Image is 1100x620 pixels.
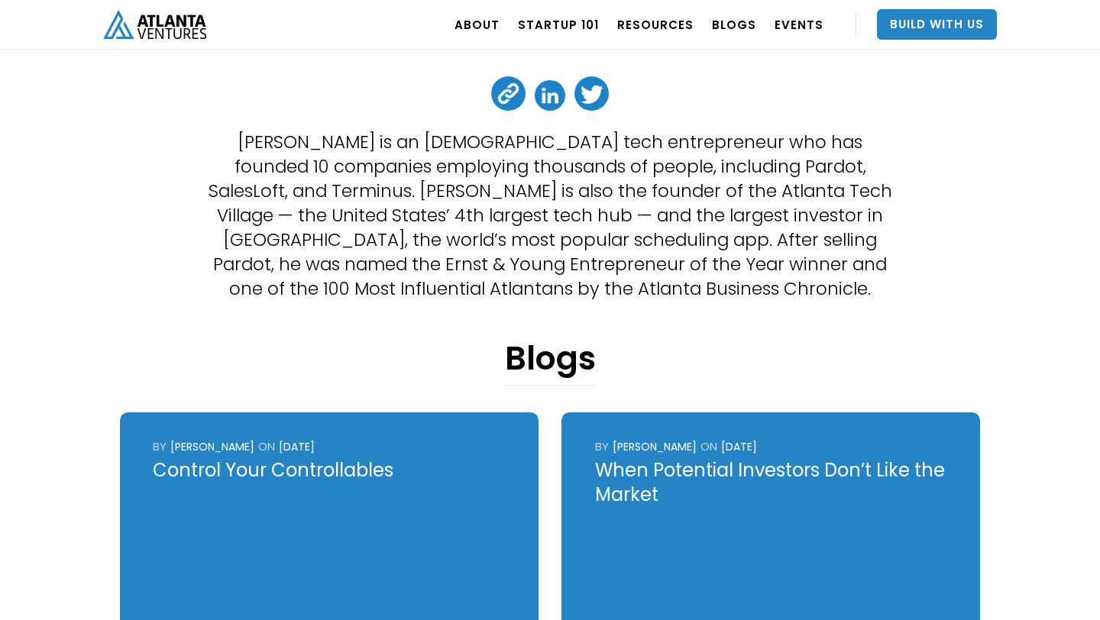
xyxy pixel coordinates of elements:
[153,439,167,454] div: by
[721,439,757,454] div: [DATE]
[505,339,596,386] h1: Blogs
[170,439,254,454] div: [PERSON_NAME]
[153,458,505,483] div: Control Your Controllables
[700,439,717,454] div: ON
[258,439,275,454] div: ON
[877,9,997,40] a: Build With Us
[511,25,590,53] h2: Partner
[455,3,500,46] a: ABOUT
[775,3,823,46] a: EVENTS
[595,439,609,454] div: by
[595,458,947,507] div: When Potential Investors Don’t Like the Market
[613,439,697,454] div: [PERSON_NAME]
[279,439,315,454] div: [DATE]
[712,3,756,46] a: BLOGS
[205,130,894,301] p: [PERSON_NAME] is an [DEMOGRAPHIC_DATA] tech entrepreneur who has founded 10 companies employing t...
[617,3,694,46] a: RESOURCES
[518,3,599,46] a: Startup 101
